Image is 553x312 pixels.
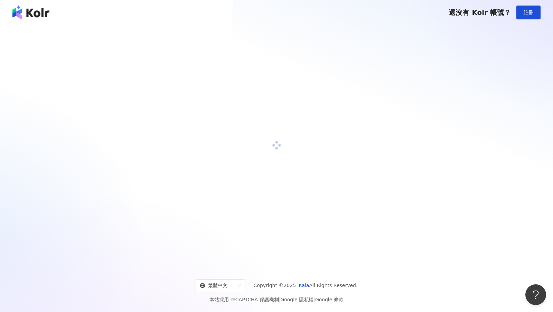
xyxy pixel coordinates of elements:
[12,6,49,19] img: logo
[209,295,343,304] span: 本站採用 reCAPTCHA 保護機制
[315,297,344,302] a: Google 條款
[516,6,541,19] button: 註冊
[279,297,281,302] span: |
[280,297,313,302] a: Google 隱私權
[449,8,511,17] span: 還沒有 Kolr 帳號？
[313,297,315,302] span: |
[298,283,309,288] a: iKala
[254,281,358,290] span: Copyright © 2025 All Rights Reserved.
[524,10,533,15] span: 註冊
[200,280,235,291] div: 繁體中文
[525,284,546,305] iframe: Help Scout Beacon - Open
